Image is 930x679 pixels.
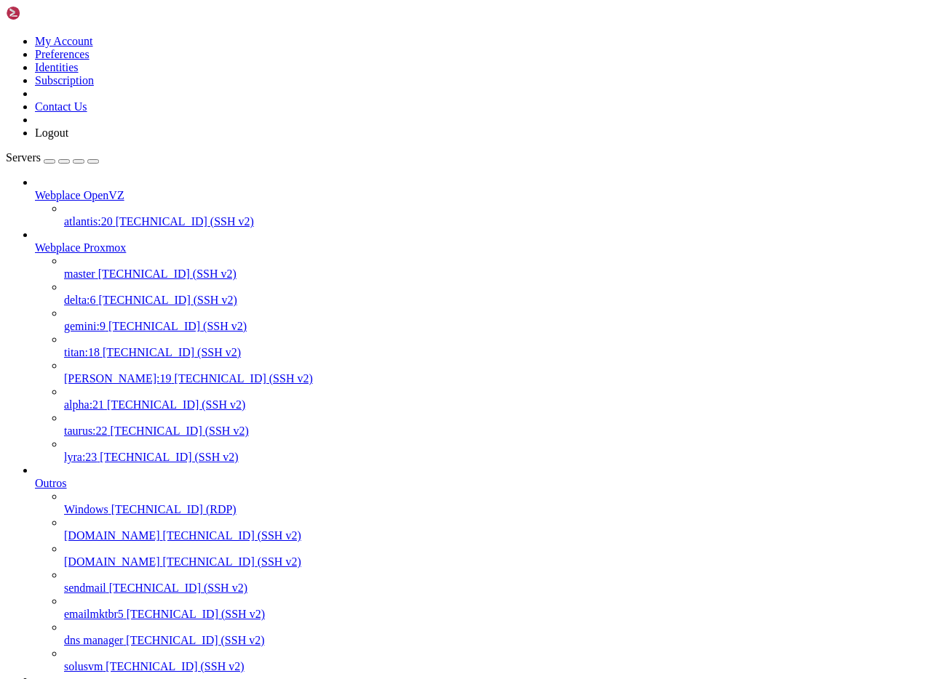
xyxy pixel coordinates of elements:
[64,320,106,332] span: gemini:9
[64,451,924,464] a: lyra:23 [TECHNICAL_ID] (SSH v2)
[99,294,237,306] span: [TECHNICAL_ID] (SSH v2)
[64,398,104,411] span: alpha:21
[64,582,106,594] span: sendmail
[64,451,97,463] span: lyra:23
[6,151,41,164] span: Servers
[64,215,113,228] span: atlantis:20
[64,398,924,411] a: alpha:21 [TECHNICAL_ID] (SSH v2)
[64,503,108,515] span: Windows
[64,555,160,568] span: [DOMAIN_NAME]
[35,189,924,202] a: Webplace OpenVZ
[64,595,924,621] li: emailmktbr5 [TECHNICAL_ID] (SSH v2)
[103,346,241,358] span: [TECHNICAL_ID] (SSH v2)
[64,425,108,437] span: taurus:22
[64,411,924,438] li: taurus:22 [TECHNICAL_ID] (SSH v2)
[35,477,67,489] span: Outros
[64,320,924,333] a: gemini:9 [TECHNICAL_ID] (SSH v2)
[108,320,247,332] span: [TECHNICAL_ID] (SSH v2)
[111,425,249,437] span: [TECHNICAL_ID] (SSH v2)
[175,372,313,385] span: [TECHNICAL_ID] (SSH v2)
[35,228,924,464] li: Webplace Proxmox
[163,529,301,542] span: [TECHNICAL_ID] (SSH v2)
[64,529,924,542] a: [DOMAIN_NAME] [TECHNICAL_ID] (SSH v2)
[35,100,87,113] a: Contact Us
[6,151,99,164] a: Servers
[35,241,126,254] span: Webplace Proxmox
[35,189,124,201] span: Webplace OpenVZ
[64,425,924,438] a: taurus:22 [TECHNICAL_ID] (SSH v2)
[116,215,254,228] span: [TECHNICAL_ID] (SSH v2)
[35,477,924,490] a: Outros
[64,542,924,568] li: [DOMAIN_NAME] [TECHNICAL_ID] (SSH v2)
[64,529,160,542] span: [DOMAIN_NAME]
[64,647,924,673] li: solusvm [TECHNICAL_ID] (SSH v2)
[35,61,79,73] a: Identities
[106,660,244,672] span: [TECHNICAL_ID] (SSH v2)
[126,634,264,646] span: [TECHNICAL_ID] (SSH v2)
[64,346,924,359] a: titan:18 [TECHNICAL_ID] (SSH v2)
[64,608,924,621] a: emailmktbr5 [TECHNICAL_ID] (SSH v2)
[109,582,247,594] span: [TECHNICAL_ID] (SSH v2)
[64,333,924,359] li: titan:18 [TECHNICAL_ID] (SSH v2)
[64,281,924,307] li: delta:6 [TECHNICAL_ID] (SSH v2)
[64,568,924,595] li: sendmail [TECHNICAL_ID] (SSH v2)
[35,126,68,139] a: Logout
[64,215,924,228] a: atlantis:20 [TECHNICAL_ID] (SSH v2)
[64,294,924,307] a: delta:6 [TECHNICAL_ID] (SSH v2)
[64,268,924,281] a: master [TECHNICAL_ID] (SSH v2)
[64,372,924,385] a: [PERSON_NAME]:19 [TECHNICAL_ID] (SSH v2)
[64,254,924,281] li: master [TECHNICAL_ID] (SSH v2)
[98,268,237,280] span: [TECHNICAL_ID] (SSH v2)
[127,608,265,620] span: [TECHNICAL_ID] (SSH v2)
[64,660,924,673] a: solusvm [TECHNICAL_ID] (SSH v2)
[64,202,924,228] li: atlantis:20 [TECHNICAL_ID] (SSH v2)
[64,372,172,385] span: [PERSON_NAME]:19
[64,359,924,385] li: [PERSON_NAME]:19 [TECHNICAL_ID] (SSH v2)
[64,268,95,280] span: master
[64,490,924,516] li: Windows [TECHNICAL_ID] (RDP)
[64,634,924,647] a: dns manager [TECHNICAL_ID] (SSH v2)
[64,294,96,306] span: delta:6
[35,48,90,60] a: Preferences
[111,503,237,515] span: [TECHNICAL_ID] (RDP)
[64,346,100,358] span: titan:18
[107,398,245,411] span: [TECHNICAL_ID] (SSH v2)
[6,6,90,20] img: Shellngn
[64,634,123,646] span: dns manager
[64,555,924,568] a: [DOMAIN_NAME] [TECHNICAL_ID] (SSH v2)
[64,608,124,620] span: emailmktbr5
[64,307,924,333] li: gemini:9 [TECHNICAL_ID] (SSH v2)
[35,464,924,673] li: Outros
[64,621,924,647] li: dns manager [TECHNICAL_ID] (SSH v2)
[64,582,924,595] a: sendmail [TECHNICAL_ID] (SSH v2)
[64,438,924,464] li: lyra:23 [TECHNICAL_ID] (SSH v2)
[64,516,924,542] li: [DOMAIN_NAME] [TECHNICAL_ID] (SSH v2)
[64,503,924,516] a: Windows [TECHNICAL_ID] (RDP)
[35,74,94,87] a: Subscription
[64,660,103,672] span: solusvm
[100,451,238,463] span: [TECHNICAL_ID] (SSH v2)
[35,35,93,47] a: My Account
[35,176,924,228] li: Webplace OpenVZ
[163,555,301,568] span: [TECHNICAL_ID] (SSH v2)
[35,241,924,254] a: Webplace Proxmox
[64,385,924,411] li: alpha:21 [TECHNICAL_ID] (SSH v2)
